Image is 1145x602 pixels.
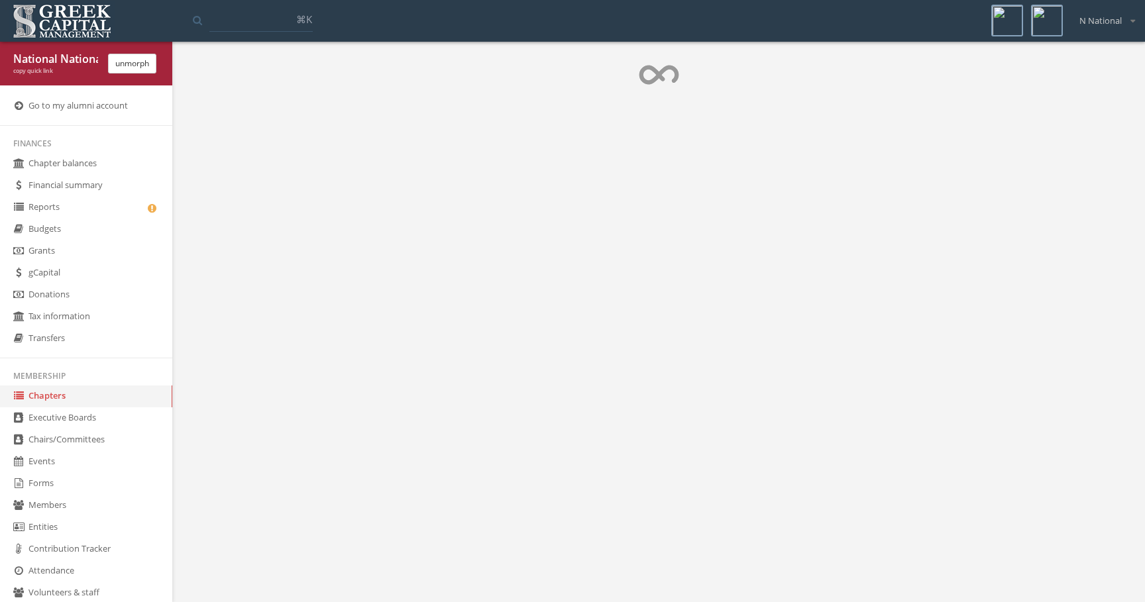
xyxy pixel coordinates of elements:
div: copy quick link [13,67,98,75]
div: National National [13,52,98,67]
span: ⌘K [296,13,312,26]
span: N National [1079,15,1122,27]
button: unmorph [108,54,156,74]
div: N National [1071,5,1135,27]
